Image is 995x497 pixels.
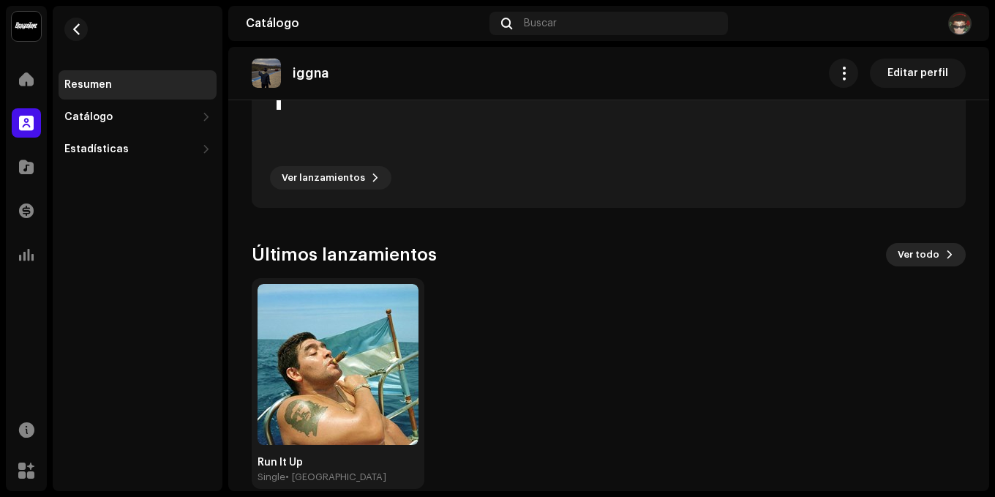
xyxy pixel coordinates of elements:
[293,66,328,81] p: iggna
[64,79,112,91] div: Resumen
[59,135,217,164] re-m-nav-dropdown: Estadísticas
[64,143,129,155] div: Estadísticas
[258,471,285,483] div: Single
[887,59,948,88] span: Editar perfil
[252,243,437,266] h3: Últimos lanzamientos
[870,59,966,88] button: Editar perfil
[246,18,484,29] div: Catálogo
[948,12,972,35] img: 19f3a7ca-c623-467f-b271-8373cb80c4e9
[252,59,281,88] img: ff893859-ac64-40a2-b1ec-6e069f8b0e0e
[258,284,418,445] img: 4333339e-e0d0-4245-bb29-8d3b9d79acbc
[270,166,391,190] button: Ver lanzamientos
[64,111,113,123] div: Catálogo
[12,12,41,41] img: 10370c6a-d0e2-4592-b8a2-38f444b0ca44
[285,471,386,483] div: • [GEOGRAPHIC_DATA]
[59,70,217,100] re-m-nav-item: Resumen
[282,163,365,193] span: Ver lanzamientos
[59,102,217,132] re-m-nav-dropdown: Catálogo
[898,240,939,269] span: Ver todo
[886,243,966,266] button: Ver todo
[524,18,557,29] span: Buscar
[258,457,418,468] div: Run It Up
